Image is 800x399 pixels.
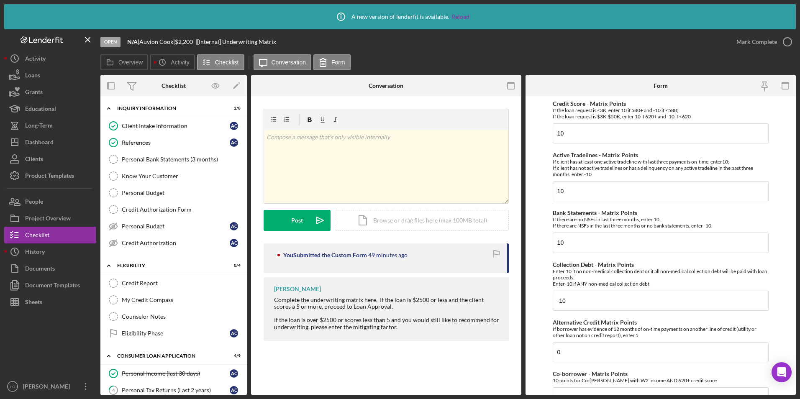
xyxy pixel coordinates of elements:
[122,370,230,377] div: Personal Income (last 30 days)
[122,387,230,394] div: Personal Tax Returns (Last 2 years)
[264,210,331,231] button: Post
[118,59,143,66] label: Overview
[105,235,243,251] a: Credit AuthorizationAC
[4,243,96,260] a: History
[122,173,242,179] div: Know Your Customer
[4,277,96,294] button: Document Templates
[122,223,230,230] div: Personal Budget
[105,218,243,235] a: Personal BudgetAC
[21,378,75,397] div: [PERSON_NAME]
[197,54,244,70] button: Checklist
[283,252,367,258] div: You Submitted the Custom Form
[553,377,769,384] div: 10 points for Co-[PERSON_NAME] with W2 income AND 620+ credit score
[100,54,148,70] button: Overview
[122,330,230,337] div: Eligibility Phase
[122,123,230,129] div: Client Intake Information
[553,100,626,107] label: Credit Score - Matrix Points
[4,294,96,310] button: Sheets
[105,134,243,151] a: ReferencesAC
[105,118,243,134] a: Client Intake InformationAC
[127,38,139,45] div: |
[230,222,238,230] div: A C
[105,275,243,292] a: Credit Report
[25,134,54,153] div: Dashboard
[215,59,239,66] label: Checklist
[4,210,96,227] a: Project Overview
[553,261,634,268] label: Collection Debt - Matrix Points
[117,106,220,111] div: Inquiry Information
[274,297,500,310] div: Complete the underwriting matrix here. If the loan is $2500 or less and the client scores a 5 or ...
[25,277,80,296] div: Document Templates
[105,292,243,308] a: My Credit Compass
[139,38,175,45] div: Auvion Cook |
[4,50,96,67] button: Activity
[4,67,96,84] button: Loans
[274,317,500,330] div: If the loan is over $2500 or scores less than 5 and you would still like to recommend for underwr...
[291,210,303,231] div: Post
[25,151,43,169] div: Clients
[553,209,637,216] label: Bank Statements - Matrix Points
[25,227,49,246] div: Checklist
[25,167,74,186] div: Product Templates
[230,138,238,147] div: A C
[4,227,96,243] button: Checklist
[553,326,769,338] div: If borrower has evidence of 12 months of on-time payments on another line of credit (utility or o...
[331,6,469,27] div: A new version of lenderfit is available.
[10,384,15,389] text: LG
[4,167,96,184] button: Product Templates
[25,84,43,102] div: Grants
[25,193,43,212] div: People
[105,201,243,218] a: Credit Authorization Form
[254,54,312,70] button: Conversation
[4,151,96,167] a: Clients
[553,151,638,159] label: Active Tradelines - Matrix Points
[4,193,96,210] button: People
[171,59,189,66] label: Activity
[654,82,668,89] div: Form
[313,54,351,70] button: Form
[553,159,769,177] div: If client has at least one active tradeline with last three payments on-time, enter10; If client ...
[122,189,242,196] div: Personal Budget
[175,38,193,45] span: $2,200
[230,122,238,130] div: A C
[553,216,769,229] div: If there are no NSFs in last three months, enter 10; If there are NSFs in the last three months o...
[162,82,186,89] div: Checklist
[25,67,40,86] div: Loans
[105,382,243,399] a: 4Personal Tax Returns (Last 2 years)AC
[122,313,242,320] div: Counselor Notes
[272,59,306,66] label: Conversation
[4,260,96,277] button: Documents
[105,365,243,382] a: Personal Income (last 30 days)AC
[4,134,96,151] button: Dashboard
[4,84,96,100] button: Grants
[736,33,777,50] div: Mark Complete
[772,362,792,382] div: Open Intercom Messenger
[331,59,345,66] label: Form
[105,168,243,184] a: Know Your Customer
[451,13,469,20] a: Reload
[553,107,769,120] div: If the loan request is <3K, enter 10 if 580+ and -10 if <580; If the loan request is $3K-$50K, en...
[105,308,243,325] a: Counselor Notes
[728,33,796,50] button: Mark Complete
[105,151,243,168] a: Personal Bank Statements (3 months)
[4,117,96,134] a: Long-Term
[553,370,628,377] label: Co-borrower - Matrix Points
[105,325,243,342] a: Eligibility PhaseAC
[25,260,55,279] div: Documents
[226,263,241,268] div: 0 / 4
[230,329,238,338] div: A C
[4,100,96,117] button: Educational
[122,297,242,303] div: My Credit Compass
[122,280,242,286] div: Credit Report
[122,139,230,146] div: References
[117,263,220,268] div: Eligibility
[4,378,96,395] button: LG[PERSON_NAME]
